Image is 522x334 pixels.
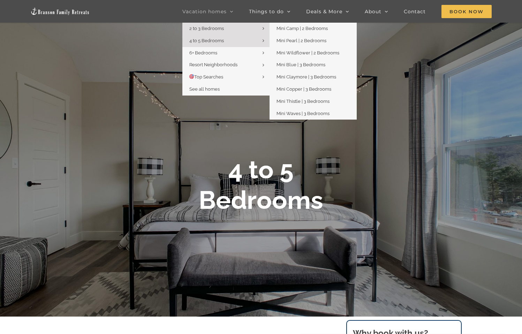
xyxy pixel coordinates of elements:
[189,62,237,67] span: Resort Neighborhoods
[189,38,224,43] span: 4 to 5 Bedrooms
[182,35,270,47] a: 4 to 5 Bedrooms
[277,74,336,79] span: Mini Claymore | 3 Bedrooms
[182,71,270,83] a: 🎯Top Searches
[182,83,270,96] a: See all homes
[277,50,339,55] span: Mini Wildflower | 2 Bedrooms
[182,59,270,71] a: Resort Neighborhoods
[30,7,90,15] img: Branson Family Retreats Logo
[270,47,357,59] a: Mini Wildflower | 2 Bedrooms
[182,23,270,35] a: 2 to 3 Bedrooms
[277,62,325,67] span: Mini Blue | 3 Bedrooms
[189,74,194,79] img: 🎯
[189,74,224,79] span: Top Searches
[189,86,220,92] span: See all homes
[404,9,426,14] span: Contact
[277,86,331,92] span: Mini Copper | 3 Bedrooms
[270,108,357,120] a: Mini Waves | 3 Bedrooms
[270,59,357,71] a: Mini Blue | 3 Bedrooms
[182,47,270,59] a: 6+ Bedrooms
[277,38,326,43] span: Mini Pearl | 2 Bedrooms
[277,111,330,116] span: Mini Waves | 3 Bedrooms
[365,9,381,14] span: About
[189,50,217,55] span: 6+ Bedrooms
[249,9,284,14] span: Things to do
[277,99,330,104] span: Mini Thistle | 3 Bedrooms
[199,155,323,214] b: 4 to 5 Bedrooms
[441,5,492,18] span: Book Now
[270,35,357,47] a: Mini Pearl | 2 Bedrooms
[270,71,357,83] a: Mini Claymore | 3 Bedrooms
[270,23,357,35] a: Mini Camp | 2 Bedrooms
[182,9,227,14] span: Vacation homes
[189,26,224,31] span: 2 to 3 Bedrooms
[306,9,342,14] span: Deals & More
[270,83,357,96] a: Mini Copper | 3 Bedrooms
[270,96,357,108] a: Mini Thistle | 3 Bedrooms
[277,26,328,31] span: Mini Camp | 2 Bedrooms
